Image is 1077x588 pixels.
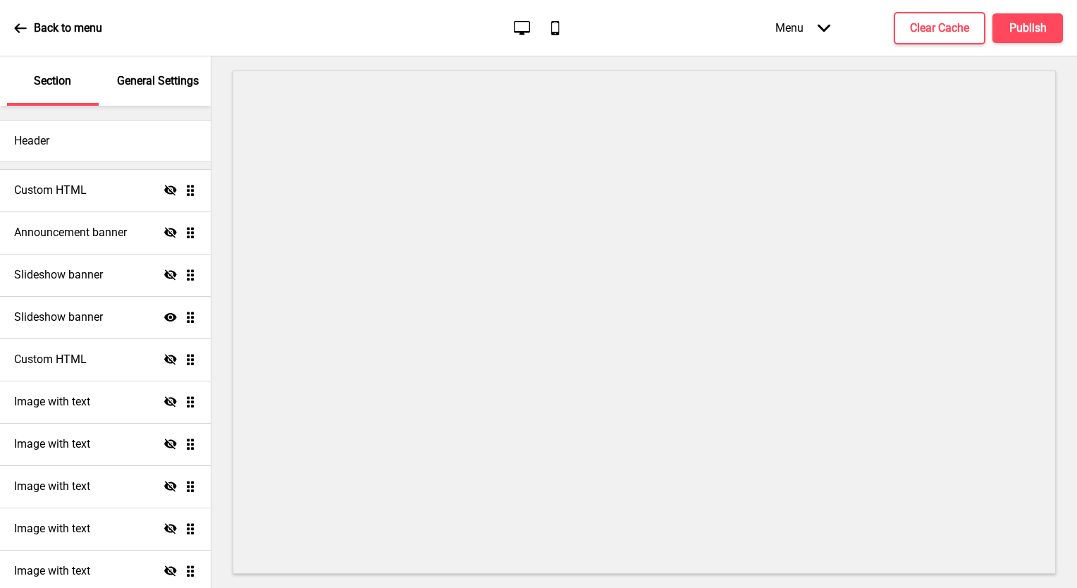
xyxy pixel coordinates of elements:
div: Menu [761,7,844,49]
h4: Announcement banner [14,225,127,240]
a: Back to menu [14,9,102,47]
h4: Image with text [14,563,90,579]
h4: Image with text [14,479,90,494]
h4: Header [14,133,49,149]
button: Clear Cache [894,12,985,44]
button: Publish [992,13,1063,43]
h4: Image with text [14,436,90,452]
h4: Custom HTML [14,183,87,198]
h4: Publish [1009,20,1047,36]
p: General Settings [117,73,199,89]
p: Section [34,73,71,89]
p: Back to menu [34,20,102,36]
h4: Slideshow banner [14,267,103,283]
h4: Custom HTML [14,352,87,367]
h4: Clear Cache [910,20,969,36]
h4: Slideshow banner [14,310,103,325]
h4: Image with text [14,521,90,537]
h4: Image with text [14,394,90,410]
